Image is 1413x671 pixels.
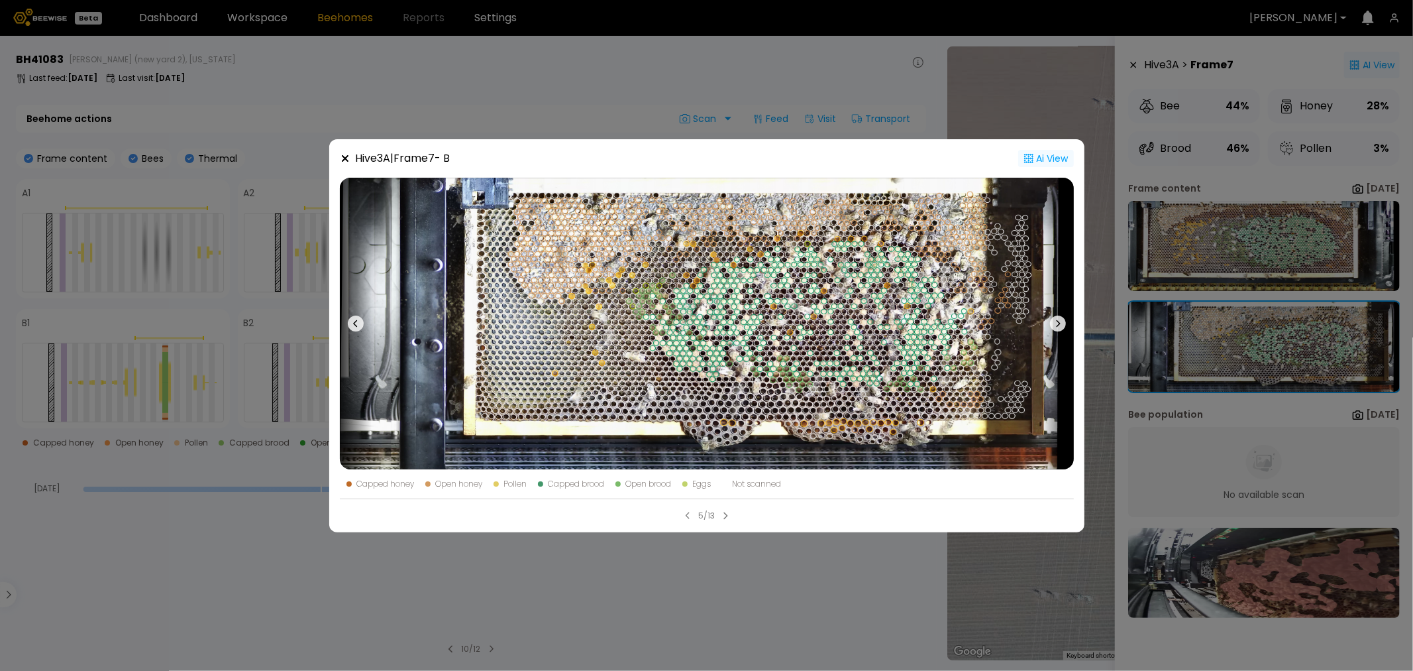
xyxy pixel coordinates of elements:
[435,151,450,166] span: - B
[549,480,605,488] div: Capped brood
[436,480,483,488] div: Open honey
[626,480,672,488] div: Open brood
[394,151,435,166] strong: Frame 7
[693,480,711,488] div: Eggs
[504,480,527,488] div: Pollen
[1018,150,1074,167] div: Ai View
[733,480,782,488] div: Not scanned
[340,178,1074,469] img: 20250825_114130-b-1096.26-back-41083-ACXHNNYX.jpg
[356,151,450,166] div: Hive 3 A |
[357,480,415,488] div: Capped honey
[698,510,715,522] div: 5/13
